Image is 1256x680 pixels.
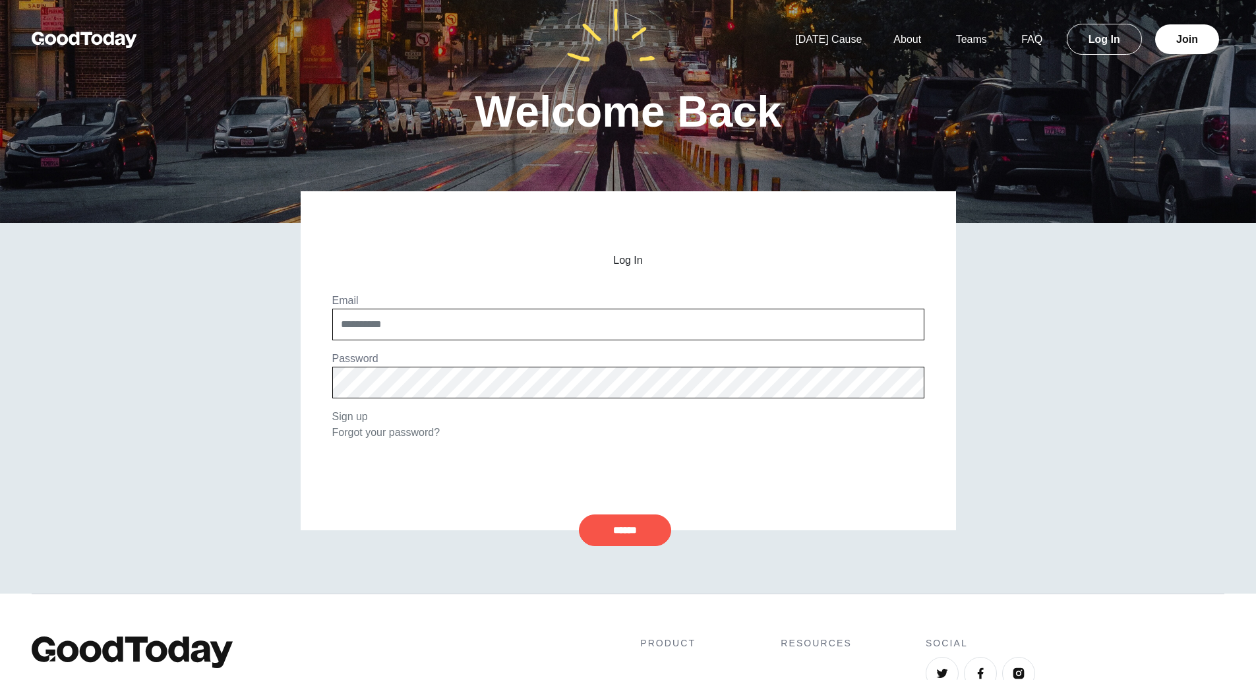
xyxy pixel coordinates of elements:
[781,636,852,650] h4: Resources
[1067,24,1142,55] a: Log In
[1155,24,1219,54] a: Join
[940,34,1003,45] a: Teams
[878,34,937,45] a: About
[926,636,1224,650] h4: Social
[332,411,368,422] a: Sign up
[974,667,987,680] img: Facebook
[32,636,233,668] img: GoodToday
[332,295,359,306] label: Email
[332,353,378,364] label: Password
[640,636,707,650] h4: Product
[332,255,924,266] h2: Log In
[779,34,878,45] a: [DATE] Cause
[475,90,781,133] h1: Welcome Back
[332,427,440,438] a: Forgot your password?
[936,667,949,680] img: Twitter
[1012,667,1025,680] img: Instagram
[32,32,137,48] img: GoodToday
[1005,34,1058,45] a: FAQ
